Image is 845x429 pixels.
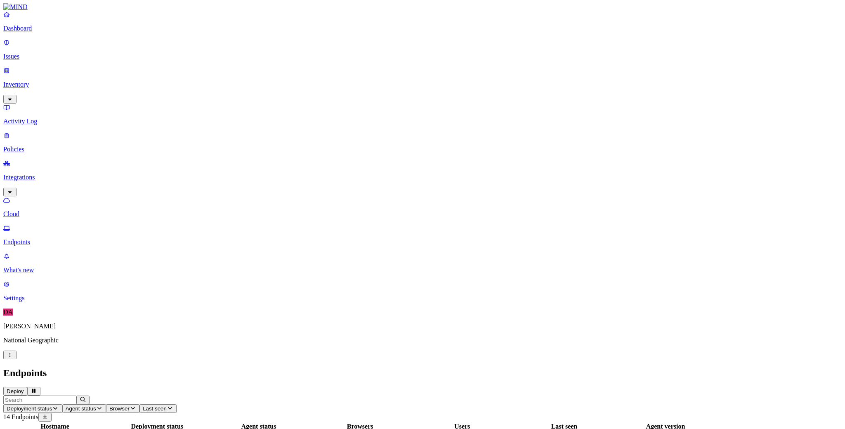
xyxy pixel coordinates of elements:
p: [PERSON_NAME] [3,323,842,330]
span: Browser [109,405,130,412]
span: DA [3,309,13,316]
p: Endpoints [3,238,842,246]
h2: Endpoints [3,368,842,379]
span: Deployment status [7,405,52,412]
input: Search [3,396,76,404]
p: What's new [3,266,842,274]
a: Activity Log [3,104,842,125]
a: Endpoints [3,224,842,246]
p: Dashboard [3,25,842,32]
p: Issues [3,53,842,60]
p: Integrations [3,174,842,181]
span: 14 Endpoints [3,413,38,420]
a: Integrations [3,160,842,195]
span: Agent status [66,405,96,412]
p: Inventory [3,81,842,88]
a: Settings [3,280,842,302]
a: What's new [3,252,842,274]
a: Cloud [3,196,842,218]
a: MIND [3,3,842,11]
a: Issues [3,39,842,60]
img: MIND [3,3,28,11]
p: Settings [3,295,842,302]
p: Cloud [3,210,842,218]
p: Policies [3,146,842,153]
a: Policies [3,132,842,153]
a: Inventory [3,67,842,102]
p: Activity Log [3,118,842,125]
p: National Geographic [3,337,842,344]
a: Dashboard [3,11,842,32]
button: Deploy [3,387,27,396]
span: Last seen [143,405,167,412]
